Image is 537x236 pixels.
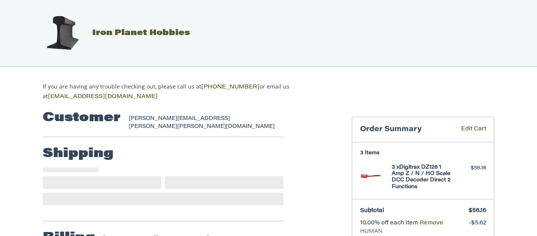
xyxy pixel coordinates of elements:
[34,29,190,37] a: Iron Planet Hobbies
[450,125,486,134] a: Edit Cart
[360,228,486,236] span: HUMAN
[360,125,450,134] h3: Order Summary
[420,220,443,226] a: Remove
[469,220,486,226] span: -$5.62
[469,208,486,214] span: $56.16
[43,146,113,162] h2: Shipping
[43,110,121,126] h2: Customer
[48,94,158,100] a: [EMAIL_ADDRESS][DOMAIN_NAME]
[360,220,420,226] span: 10.00% off each item
[360,208,384,214] span: Subtotal
[42,13,82,53] img: Iron Planet Hobbies
[201,85,260,90] a: [PHONE_NUMBER]
[360,150,486,156] h3: 3 Items
[455,164,486,172] div: $56.16
[43,82,315,101] p: If you are having any trouble checking out, please call us at or email us at
[392,164,453,190] h4: 3 x Digitrax DZ126 1 Amp Z / N / HO Scale DCC Decoder Direct 2 Functions
[92,29,190,37] span: Iron Planet Hobbies
[129,115,276,130] div: [PERSON_NAME][EMAIL_ADDRESS][PERSON_NAME][PERSON_NAME][DOMAIN_NAME]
